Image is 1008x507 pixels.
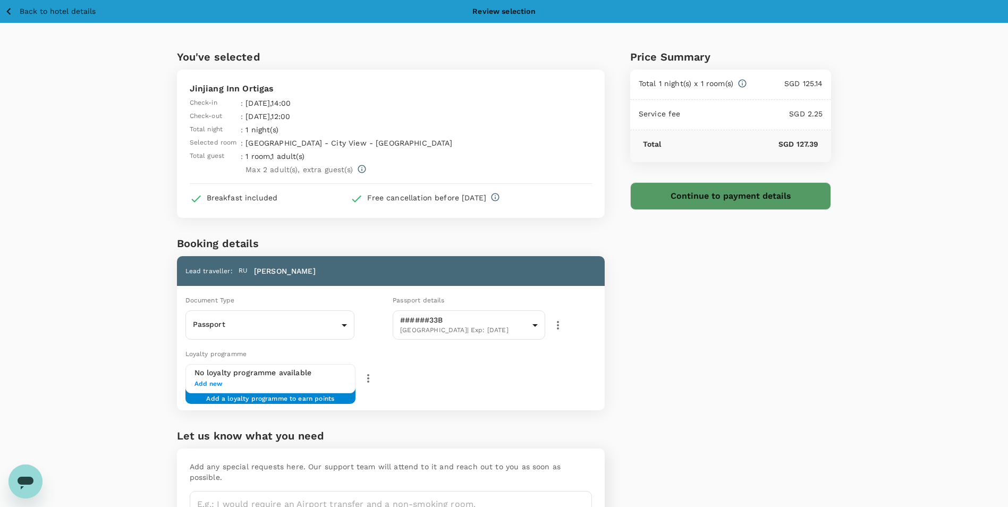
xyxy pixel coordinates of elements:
div: Breakfast included [207,192,278,203]
span: Check-in [190,98,217,108]
h6: You've selected [177,48,605,65]
p: Total 1 night(s) x 1 room(s) [639,78,733,89]
span: Loyalty programme [185,350,247,358]
span: RU [239,266,248,276]
p: [DATE] , 14:00 [245,98,468,108]
p: [PERSON_NAME] [254,266,316,276]
p: Passport [193,319,338,329]
button: Continue to payment details [630,182,832,210]
h6: Booking details [177,235,605,252]
p: Back to hotel details [20,6,96,17]
span: Total guest [190,151,225,162]
span: Selected room [190,138,237,148]
p: SGD 2.25 [680,108,823,119]
p: SGD 125.14 [747,78,823,89]
p: [GEOGRAPHIC_DATA] - City View - [GEOGRAPHIC_DATA] [245,138,468,148]
table: simple table [190,95,471,175]
p: Max 2 adult(s) , extra guest(s) [245,164,353,175]
p: Service fee [639,108,681,119]
div: Free cancellation before [DATE] [367,192,486,203]
div: Price Summary [630,48,832,65]
p: [DATE] , 12:00 [245,111,468,122]
span: Add new [194,379,347,390]
p: Jinjiang Inn Ortigas [190,82,592,95]
h6: Let us know what you need [177,427,605,444]
span: Passport details [393,297,444,304]
p: 1 room , 1 adult(s) [245,151,468,162]
p: Add any special requests here. Our support team will attend to it and reach out to you as soon as... [190,461,592,483]
div: Review selection [472,6,535,16]
button: Back to hotel details [4,5,96,18]
span: Check-out [190,111,222,122]
p: ######33B [400,315,528,325]
span: : [241,138,243,148]
span: : [241,151,243,162]
span: Lead traveller : [185,267,233,275]
span: : [241,124,243,135]
div: Passport [185,312,355,339]
div: ######33B[GEOGRAPHIC_DATA]| Exp: [DATE] [393,307,545,343]
span: [GEOGRAPHIC_DATA] | Exp: [DATE] [400,325,528,336]
span: : [241,111,243,122]
p: Total [643,139,662,149]
span: Document Type [185,297,235,304]
p: 1 night(s) [245,124,468,135]
h6: No loyalty programme available [194,367,347,379]
p: SGD 127.39 [662,139,819,149]
span: Add a loyalty programme to earn points [206,394,334,395]
span: Total night [190,124,223,135]
span: : [241,98,243,108]
svg: Full refund before 2025-09-09 16:00 Cancelation after 2025-09-09 16:00, cancelation fee of SGD 97... [490,192,500,202]
iframe: Button to launch messaging window [9,464,43,498]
